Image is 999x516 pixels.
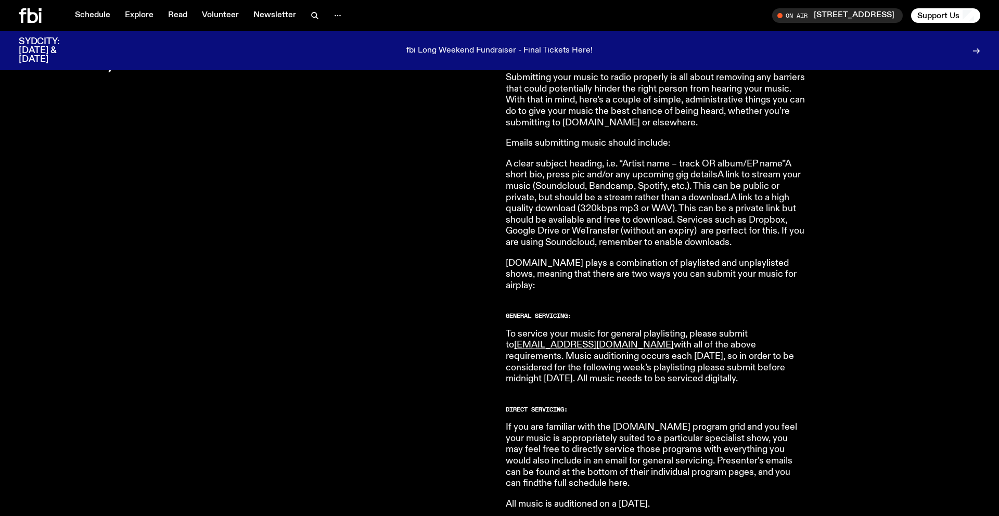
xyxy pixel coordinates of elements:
strong: DIRECT SERVICING: [506,405,568,414]
p: If you are familiar with the [DOMAIN_NAME] program grid and you feel your music is appropriately ... [506,422,805,489]
p: A clear subject heading, i.e. “Artist name – track OR album/EP name”A short bio, press pic and/or... [506,159,805,249]
p: All music is auditioned on a [DATE]. [506,499,805,510]
a: Schedule [69,8,117,23]
p: fbi Long Weekend Fundraiser - Final Tickets Here! [406,46,593,56]
button: Support Us [911,8,980,23]
strong: GENERAL SERVICING: [506,312,571,320]
a: Volunteer [196,8,245,23]
p: To service your music for general playlisting, please submit to with all of the above requirement... [506,329,805,385]
a: Newsletter [247,8,302,23]
p: Are you a musician, in a band, a producer, or DJ and want to send us your stuff? [19,36,493,72]
a: [EMAIL_ADDRESS][DOMAIN_NAME] [514,340,674,350]
p: Emails submitting music should include: [506,138,805,149]
button: On Air[STREET_ADDRESS] [772,8,903,23]
h3: SYDCITY: [DATE] & [DATE] [19,37,85,64]
p: [DOMAIN_NAME] plays a combination of playlisted and unplaylisted shows, meaning that there are tw... [506,258,805,292]
a: Explore [119,8,160,23]
span: Support Us [917,11,959,20]
p: Submitting your music to radio properly is all about removing any barriers that could potentially... [506,72,805,128]
a: Read [162,8,194,23]
a: the full schedule here [539,479,627,488]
